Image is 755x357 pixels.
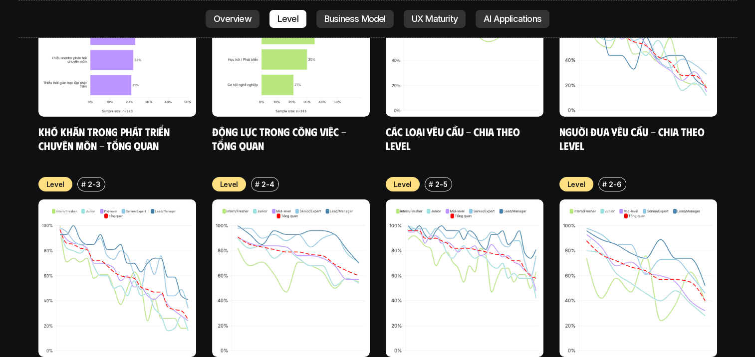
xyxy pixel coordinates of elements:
[412,14,458,24] p: UX Maturity
[38,125,172,152] a: Khó khăn trong phát triển chuyên môn - Tổng quan
[567,179,586,189] p: Level
[484,14,541,24] p: AI Applications
[206,10,259,28] a: Overview
[88,179,100,189] p: 2-3
[429,180,433,188] h6: #
[269,10,306,28] a: Level
[476,10,549,28] a: AI Applications
[602,180,607,188] h6: #
[261,179,274,189] p: 2-4
[394,179,412,189] p: Level
[214,14,252,24] p: Overview
[220,179,239,189] p: Level
[277,14,298,24] p: Level
[324,14,386,24] p: Business Model
[609,179,621,189] p: 2-6
[212,125,349,152] a: Động lực trong công việc - Tổng quan
[255,180,259,188] h6: #
[386,125,522,152] a: Các loại yêu cầu - Chia theo level
[316,10,394,28] a: Business Model
[435,179,447,189] p: 2-5
[46,179,65,189] p: Level
[404,10,466,28] a: UX Maturity
[81,180,86,188] h6: #
[559,125,707,152] a: Người đưa yêu cầu - Chia theo Level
